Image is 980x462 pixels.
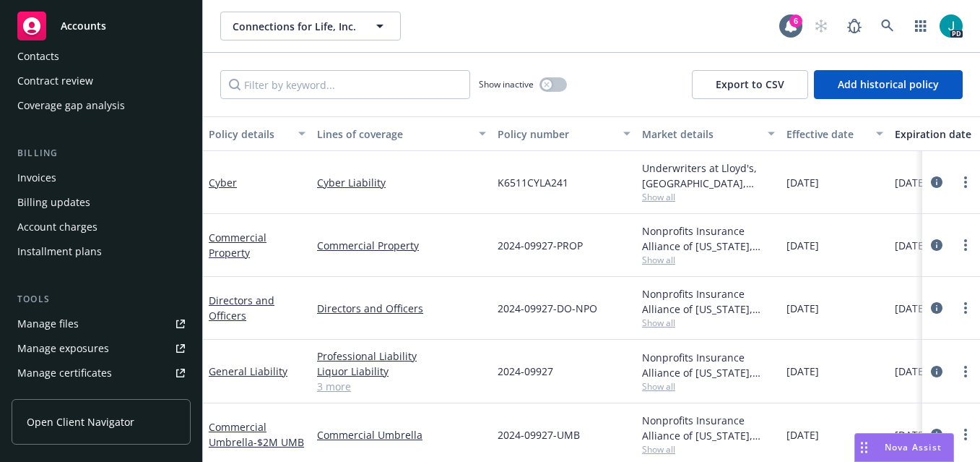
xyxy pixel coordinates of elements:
[498,427,580,442] span: 2024-09927-UMB
[209,420,304,449] a: Commercial Umbrella
[940,14,963,38] img: photo
[12,215,191,239] a: Account charges
[781,116,889,151] button: Effective date
[957,363,974,380] a: more
[317,348,486,364] a: Professional Liability
[17,312,79,335] div: Manage files
[498,301,597,316] span: 2024-09927-DO-NPO
[786,175,819,190] span: [DATE]
[61,20,106,32] span: Accounts
[317,364,486,379] a: Liquor Liability
[17,362,112,385] div: Manage certificates
[209,364,287,378] a: General Liability
[786,238,819,253] span: [DATE]
[957,426,974,443] a: more
[209,231,266,260] a: Commercial Property
[317,301,486,316] a: Directors and Officers
[928,299,945,317] a: circleInformation
[928,363,945,380] a: circleInformation
[854,433,954,462] button: Nova Assist
[895,427,927,442] span: [DATE]
[928,426,945,443] a: circleInformation
[906,12,935,40] a: Switch app
[12,69,191,93] a: Contract review
[12,240,191,263] a: Installment plans
[12,191,191,214] a: Billing updates
[209,294,274,322] a: Directors and Officers
[642,443,775,455] span: Show all
[636,116,781,151] button: Market details
[838,77,939,91] span: Add historical policy
[855,434,873,461] div: Drag to move
[17,240,102,263] div: Installment plans
[498,364,553,379] span: 2024-09927
[498,127,615,142] div: Policy number
[233,19,357,34] span: Connections for Life, Inc.
[17,215,97,239] div: Account charges
[317,175,486,190] a: Cyber Liability
[12,45,191,68] a: Contacts
[957,236,974,254] a: more
[895,175,927,190] span: [DATE]
[642,254,775,266] span: Show all
[220,70,470,99] input: Filter by keyword...
[12,292,191,307] div: Tools
[642,350,775,380] div: Nonprofits Insurance Alliance of [US_STATE], Inc., Nonprofits Insurance Alliance of [US_STATE], I...
[498,238,583,253] span: 2024-09927-PROP
[807,12,836,40] a: Start snowing
[12,166,191,189] a: Invoices
[498,175,568,190] span: K6511CYLA241
[786,127,867,142] div: Effective date
[692,70,808,99] button: Export to CSV
[17,69,93,93] div: Contract review
[928,236,945,254] a: circleInformation
[203,116,311,151] button: Policy details
[814,70,963,99] button: Add historical policy
[12,362,191,385] a: Manage certificates
[12,146,191,161] div: Billing
[17,45,59,68] div: Contacts
[317,379,486,394] a: 3 more
[786,364,819,379] span: [DATE]
[12,94,191,117] a: Coverage gap analysis
[642,380,775,393] span: Show all
[642,286,775,317] div: Nonprofits Insurance Alliance of [US_STATE], Inc., Nonprofits Insurance Alliance of [US_STATE], I...
[895,238,927,253] span: [DATE]
[209,127,290,142] div: Policy details
[840,12,869,40] a: Report a Bug
[317,127,470,142] div: Lines of coverage
[12,312,191,335] a: Manage files
[642,317,775,329] span: Show all
[928,174,945,191] a: circleInformation
[885,441,942,453] span: Nova Assist
[642,161,775,191] div: Underwriters at Lloyd's, [GEOGRAPHIC_DATA], [PERSON_NAME] of [GEOGRAPHIC_DATA]
[716,77,784,91] span: Export to CSV
[786,301,819,316] span: [DATE]
[317,238,486,253] a: Commercial Property
[789,14,802,27] div: 6
[17,337,109,360] div: Manage exposures
[642,413,775,443] div: Nonprofits Insurance Alliance of [US_STATE], Inc., Nonprofits Insurance Alliance of [US_STATE], I...
[895,301,927,316] span: [DATE]
[895,364,927,379] span: [DATE]
[311,116,492,151] button: Lines of coverage
[957,174,974,191] a: more
[27,414,134,429] span: Open Client Navigator
[253,435,304,449] span: - $2M UMB
[642,127,759,142] div: Market details
[12,337,191,360] a: Manage exposures
[12,386,191,409] a: Manage BORs
[17,386,85,409] div: Manage BORs
[17,94,125,117] div: Coverage gap analysis
[17,166,56,189] div: Invoices
[220,12,401,40] button: Connections for Life, Inc.
[17,191,90,214] div: Billing updates
[642,191,775,203] span: Show all
[479,78,534,90] span: Show inactive
[317,427,486,442] a: Commercial Umbrella
[642,223,775,254] div: Nonprofits Insurance Alliance of [US_STATE], Inc., Nonprofits Insurance Alliance of [US_STATE], I...
[492,116,636,151] button: Policy number
[786,427,819,442] span: [DATE]
[873,12,902,40] a: Search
